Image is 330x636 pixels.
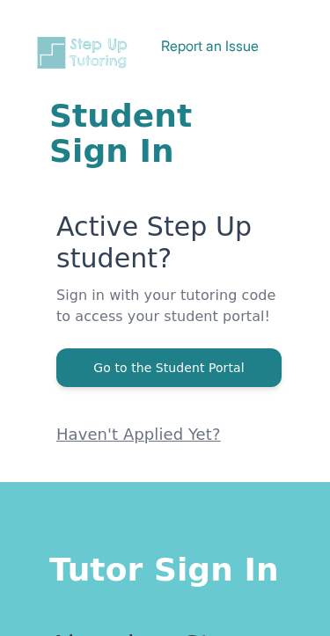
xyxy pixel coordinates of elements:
[56,211,281,285] p: Active Step Up student?
[49,545,281,588] h1: Tutor Sign In
[56,348,282,387] button: Go to the Student Portal
[56,359,282,376] a: Go to the Student Portal
[56,425,221,443] a: Haven't Applied Yet?
[56,285,281,348] p: Sign in with your tutoring code to access your student portal!
[161,37,259,55] a: Report an Issue
[35,35,134,70] img: Step Up Tutoring horizontal logo
[49,99,281,169] h1: Student Sign In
